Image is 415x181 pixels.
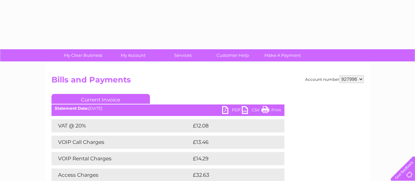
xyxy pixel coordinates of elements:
[52,152,191,165] td: VOIP Rental Charges
[242,106,261,116] a: CSV
[106,49,160,61] a: My Account
[261,106,281,116] a: Print
[52,106,284,111] div: [DATE]
[52,75,364,88] h2: Bills and Payments
[191,152,271,165] td: £14.29
[55,106,89,111] b: Statement Date:
[56,49,110,61] a: My Clear Business
[256,49,310,61] a: Make A Payment
[206,49,260,61] a: Customer Help
[156,49,210,61] a: Services
[305,75,364,83] div: Account number
[52,94,150,104] a: Current Invoice
[52,136,191,149] td: VOIP Call Charges
[191,119,271,132] td: £12.08
[222,106,242,116] a: PDF
[191,136,271,149] td: £13.46
[52,119,191,132] td: VAT @ 20%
